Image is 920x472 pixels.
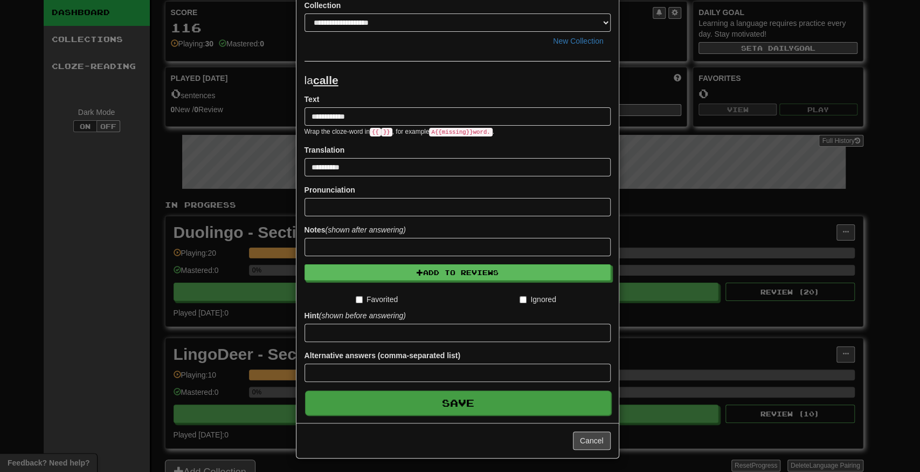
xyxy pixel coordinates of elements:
button: New Collection [546,32,610,50]
label: Favorited [356,294,398,305]
label: Alternative answers (comma-separated list) [305,350,460,361]
u: calle [313,74,338,86]
em: (shown after answering) [325,225,405,234]
label: Text [305,94,320,105]
input: Ignored [520,296,527,303]
small: Wrap the cloze-word in , for example . [305,128,494,135]
code: }} [381,128,392,136]
button: Cancel [573,432,611,450]
input: Favorited [356,296,363,303]
button: Add to Reviews [305,264,611,281]
p: la [305,72,611,88]
label: Pronunciation [305,184,355,195]
label: Translation [305,145,345,155]
label: Ignored [520,294,556,305]
em: (shown before answering) [319,311,406,320]
button: Save [305,391,611,415]
code: {{ [370,128,381,136]
label: Notes [305,224,406,235]
label: Hint [305,310,406,321]
code: A {{ missing }} word. [429,128,492,136]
